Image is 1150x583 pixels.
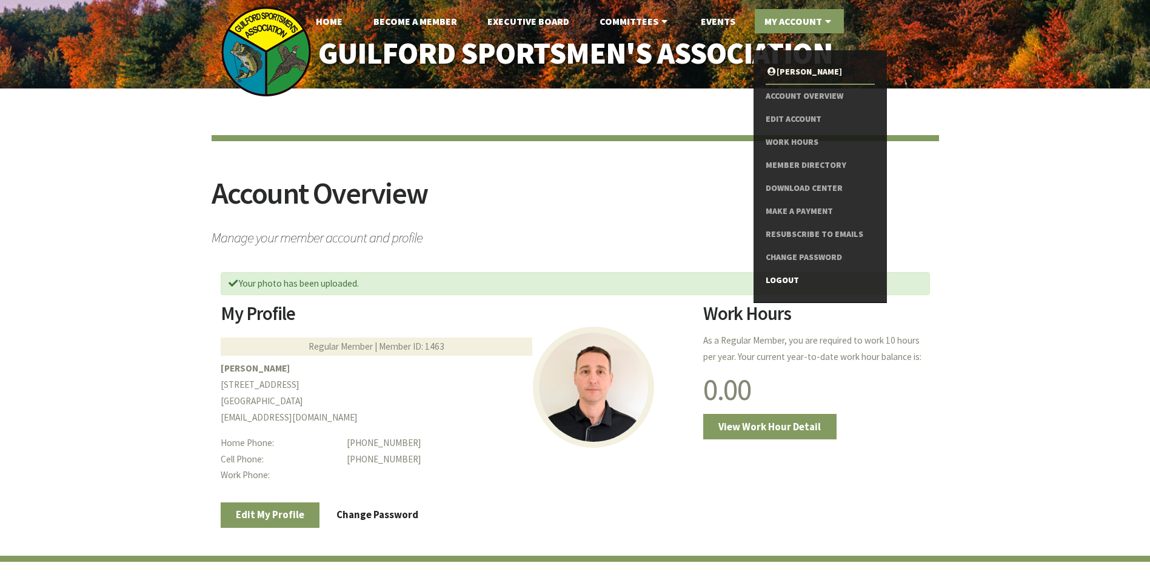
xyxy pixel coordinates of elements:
a: Logout [766,269,874,292]
div: Your photo has been uploaded. [221,272,930,295]
dt: Home Phone [221,435,338,451]
a: Become A Member [364,9,467,33]
b: [PERSON_NAME] [221,362,290,374]
a: Download Center [766,177,874,200]
a: Executive Board [478,9,579,33]
a: Change Password [766,246,874,269]
h2: Work Hours [703,304,929,332]
a: My Account [755,9,844,33]
img: logo_sm.png [221,6,312,97]
p: [STREET_ADDRESS] [GEOGRAPHIC_DATA] [EMAIL_ADDRESS][DOMAIN_NAME] [221,361,689,425]
span: Manage your member account and profile [212,224,939,245]
dt: Cell Phone [221,451,338,468]
a: Guilford Sportsmen's Association [292,28,858,79]
h1: 0.00 [703,375,929,405]
a: Account Overview [766,85,874,108]
a: Edit Account [766,108,874,131]
a: Edit My Profile [221,502,320,528]
a: Member Directory [766,154,874,177]
div: Regular Member | Member ID: 1463 [221,338,532,356]
a: Change Password [321,502,434,528]
a: View Work Hour Detail [703,414,837,439]
a: [PERSON_NAME] [766,61,874,84]
a: Home [306,9,352,33]
a: Work Hours [766,131,874,154]
a: Events [691,9,745,33]
dd: [PHONE_NUMBER] [347,435,688,451]
a: Committees [590,9,680,33]
a: Resubscribe to Emails [766,223,874,246]
p: As a Regular Member, you are required to work 10 hours per year. Your current year-to-date work h... [703,333,929,365]
h2: My Profile [221,304,689,332]
a: Make a Payment [766,200,874,223]
h2: Account Overview [212,178,939,224]
dd: [PHONE_NUMBER] [347,451,688,468]
dt: Work Phone [221,467,338,484]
